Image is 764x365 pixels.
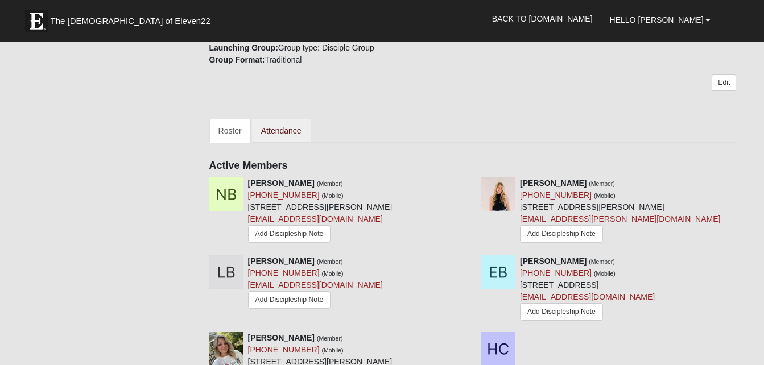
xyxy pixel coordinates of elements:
img: Eleven22 logo [25,10,48,32]
small: (Member) [317,180,343,187]
div: [STREET_ADDRESS][PERSON_NAME] [248,177,393,246]
div: [STREET_ADDRESS] [520,255,655,323]
a: [PHONE_NUMBER] [248,190,320,200]
a: Hello [PERSON_NAME] [601,6,720,34]
a: Add Discipleship Note [248,291,331,309]
a: Add Discipleship Note [248,225,331,243]
small: (Member) [317,335,343,342]
a: [EMAIL_ADDRESS][DOMAIN_NAME] [520,292,655,301]
small: (Mobile) [321,270,343,277]
small: (Member) [589,258,615,265]
a: [EMAIL_ADDRESS][DOMAIN_NAME] [248,280,383,289]
small: (Mobile) [321,192,343,199]
a: Edit [712,74,736,91]
a: [EMAIL_ADDRESS][PERSON_NAME][DOMAIN_NAME] [520,214,720,223]
strong: Launching Group: [209,43,278,52]
a: Back to [DOMAIN_NAME] [484,5,601,33]
small: (Member) [317,258,343,265]
strong: [PERSON_NAME] [248,179,315,188]
strong: Group Format: [209,55,265,64]
h4: Active Members [209,160,737,172]
a: [PHONE_NUMBER] [520,268,592,277]
strong: [PERSON_NAME] [248,256,315,266]
small: (Mobile) [594,192,616,199]
span: Hello [PERSON_NAME] [610,15,704,24]
strong: [PERSON_NAME] [520,179,587,188]
a: [EMAIL_ADDRESS][DOMAIN_NAME] [248,214,383,223]
a: Add Discipleship Note [520,225,603,243]
a: Roster [209,119,251,143]
a: Attendance [252,119,311,143]
a: The [DEMOGRAPHIC_DATA] of Eleven22 [19,4,247,32]
small: (Member) [589,180,615,187]
strong: [PERSON_NAME] [248,333,315,342]
a: Add Discipleship Note [520,303,603,321]
strong: [PERSON_NAME] [520,256,587,266]
span: The [DEMOGRAPHIC_DATA] of Eleven22 [51,15,210,27]
a: [PHONE_NUMBER] [248,268,320,277]
small: (Mobile) [594,270,616,277]
a: [PHONE_NUMBER] [520,190,592,200]
div: [STREET_ADDRESS][PERSON_NAME] [520,177,720,247]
